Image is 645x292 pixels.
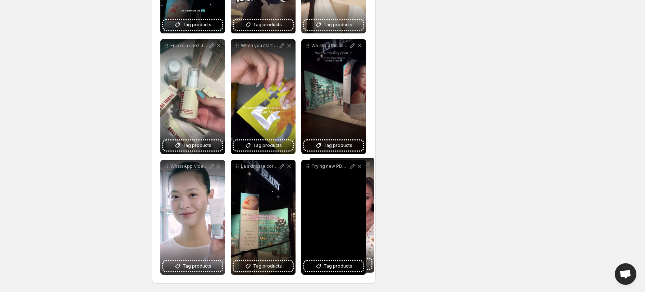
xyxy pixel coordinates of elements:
[234,140,293,150] button: Tag products
[163,140,222,150] button: Tag products
[304,261,363,271] button: Tag products
[324,21,352,28] span: Tag products
[231,39,296,154] div: When you start to use the Spotlight Mask Glutathione Vitamin C [MEDICAL_DATA] Glow Unlocked Bienf...
[253,21,282,28] span: Tag products
[304,20,363,30] button: Tag products
[253,263,282,270] span: Tag products
[311,163,349,169] p: Trying new PDRN SALMON ROUTINE ADN de saumon genabelle_skincare Un ingrdient star en CORE Rgnre l...
[160,160,225,275] div: WhatsApp Video [DATE] at 151737_51c8e40eTag products
[301,39,366,154] div: We are officially OPEN La magie K-beauty dbarque enfin Lyon chez Joo Beauty Retrouve-nous Westfie...
[234,261,293,271] button: Tag products
[183,263,211,270] span: Tag products
[304,140,363,150] button: Tag products
[253,142,282,149] span: Tag products
[615,263,636,285] div: Open chat
[170,43,208,48] p: En exclu chez Joo Beauty Westfield Part-[DEMOGRAPHIC_DATA] ksecret_global Venez tester sentir dco...
[301,160,366,275] div: Trying new PDRN SALMON ROUTINE ADN de saumon genabelle_skincare Un ingrdient star en CORE Rgnre l...
[160,39,225,154] div: En exclu chez Joo Beauty Westfield Part-[DEMOGRAPHIC_DATA] ksecret_global Venez tester sentir dco...
[163,261,222,271] button: Tag products
[183,142,211,149] span: Tag products
[241,163,278,169] p: La skincare corenne dbarque la Part [DEMOGRAPHIC_DATA] joobeauty
[183,21,211,28] span: Tag products
[310,158,374,273] div: Video-12Tag products
[324,263,352,270] span: Tag products
[170,163,208,169] p: WhatsApp Video [DATE] at 151737_51c8e40e
[234,20,293,30] button: Tag products
[311,43,349,48] p: We are officially OPEN La magie K-beauty dbarque enfin Lyon chez Joo Beauty Retrouve-nous Westfie...
[231,160,296,275] div: La skincare corenne dbarque la Part [DEMOGRAPHIC_DATA] joobeautyTag products
[241,43,278,48] p: When you start to use the Spotlight Mask Glutathione Vitamin C [MEDICAL_DATA] Glow Unlocked Bienf...
[163,20,222,30] button: Tag products
[324,142,352,149] span: Tag products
